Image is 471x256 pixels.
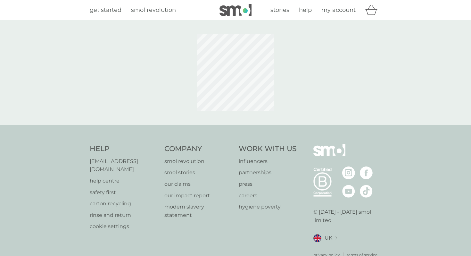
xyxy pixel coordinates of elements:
a: cookie settings [90,222,158,231]
a: press [239,180,297,188]
span: smol revolution [131,6,176,13]
span: my account [321,6,356,13]
h4: Help [90,144,158,154]
a: influencers [239,157,297,166]
a: smol stories [164,168,233,177]
a: rinse and return [90,211,158,219]
a: stories [270,5,289,15]
a: careers [239,192,297,200]
a: modern slavery statement [164,203,233,219]
img: visit the smol Youtube page [342,185,355,198]
a: [EMAIL_ADDRESS][DOMAIN_NAME] [90,157,158,174]
p: © [DATE] - [DATE] smol limited [313,208,382,224]
a: hygiene poverty [239,203,297,211]
span: get started [90,6,121,13]
a: carton recycling [90,200,158,208]
h4: Work With Us [239,144,297,154]
img: smol [219,4,252,16]
img: smol [313,144,345,166]
span: help [299,6,312,13]
a: help centre [90,177,158,185]
img: UK flag [313,234,321,242]
img: visit the smol Tiktok page [360,185,373,198]
a: safety first [90,188,158,197]
span: UK [325,234,332,242]
a: help [299,5,312,15]
img: visit the smol Instagram page [342,166,355,179]
div: basket [365,4,381,16]
a: our claims [164,180,233,188]
img: visit the smol Facebook page [360,166,373,179]
a: smol revolution [164,157,233,166]
img: select a new location [335,236,337,240]
a: partnerships [239,168,297,177]
a: our impact report [164,192,233,200]
a: smol revolution [131,5,176,15]
h4: Company [164,144,233,154]
span: stories [270,6,289,13]
a: my account [321,5,356,15]
a: get started [90,5,121,15]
